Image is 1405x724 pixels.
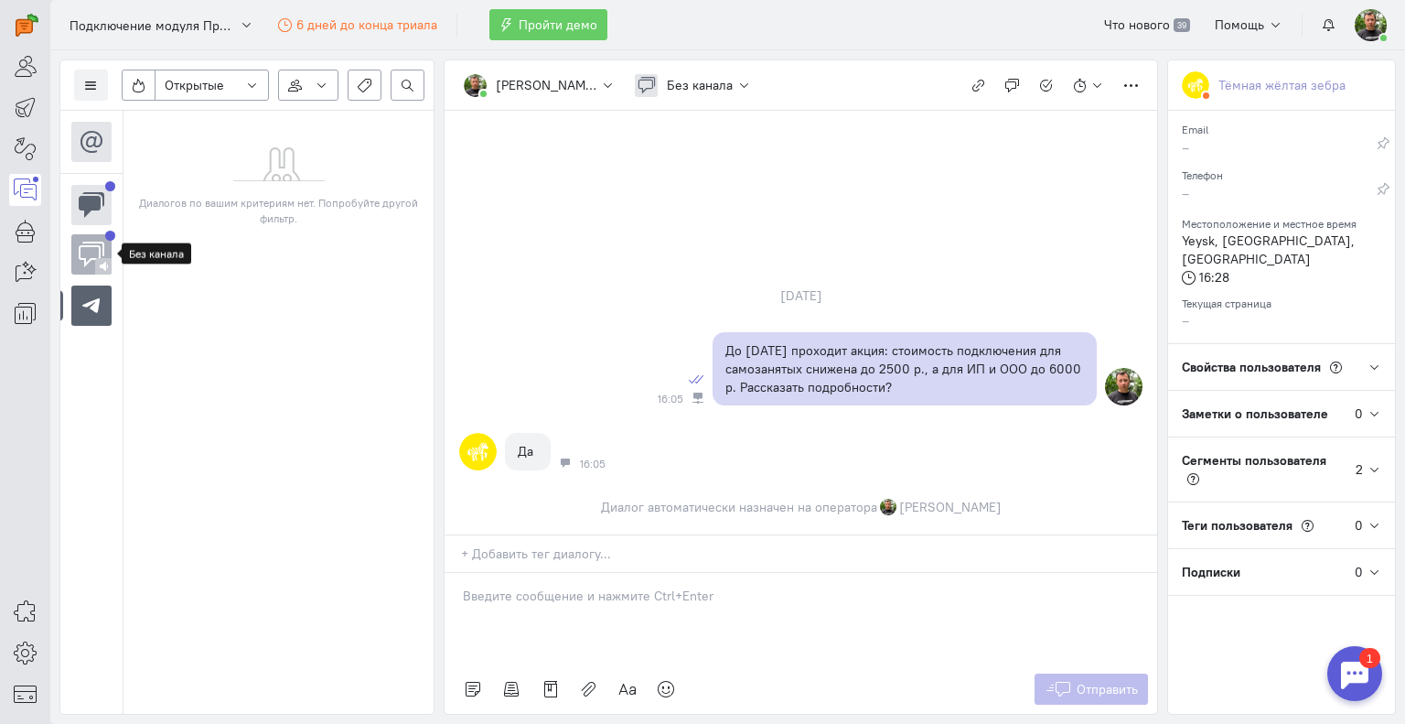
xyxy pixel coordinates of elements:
div: 2 [1356,460,1363,479]
span: Открытые [165,76,224,94]
span: – [1182,312,1189,329]
span: Без канала [667,76,733,94]
span: Подключение модуля Продамус [70,16,234,35]
span: Пройти демо [519,16,597,33]
div: Да [518,442,538,460]
span: 16:05 [658,393,683,405]
span: Теги пользователя [1182,517,1292,534]
div: 1 [41,11,62,31]
div: 0 [1355,405,1363,423]
span: 16:28 [1199,269,1229,286]
div: Диалог автоматически назначен на оператора [601,498,877,516]
button: Подключение модуля Продамус [59,8,263,41]
div: Без канала [129,246,184,262]
div: 0 [1355,563,1363,581]
span: Yeysk, [GEOGRAPHIC_DATA], [GEOGRAPHIC_DATA] [1182,232,1355,267]
span: Помощь [1215,16,1264,33]
div: Автосообщение [692,393,703,404]
button: Помощь [1205,9,1293,40]
div: Текущая страница [1182,291,1381,311]
img: users-zero.png [233,147,325,181]
span: 39 [1174,18,1189,33]
small: Email [1182,118,1208,136]
button: Отправить [1035,674,1149,705]
a: Что нового 39 [1094,9,1199,40]
button: Без канала [625,70,761,101]
div: Местоположение и местное время [1182,211,1381,232]
span: Отправить [1077,681,1138,697]
div: – [1182,184,1377,207]
div: [DATE] [760,283,842,308]
span: Что нового [1104,16,1170,33]
span: Свойства пользователя [1182,359,1321,375]
img: 1760521198070-nvt07bo2.jpeg [1355,9,1387,41]
small: Телефон [1182,164,1223,182]
span: [PERSON_NAME] [899,498,1002,516]
button: [PERSON_NAME] [454,70,625,101]
span: Сегменты пользователя [1182,452,1326,469]
button: Пройти демо [489,9,607,40]
img: mute.svg [99,262,108,271]
div: Подписки [1168,549,1355,595]
p: До [DATE] проходит акция: стоимость подключения для самозанятых снижена до 2500 р., а для ИП и ОО... [725,341,1084,396]
div: – [1182,138,1377,161]
span: 16:05 [580,458,606,470]
div: Заметки о пользователе [1168,391,1355,437]
button: Открытые [155,70,269,101]
img: carrot-quest.svg [16,14,38,37]
div: [PERSON_NAME] [496,76,596,94]
span: 6 дней до конца триала [296,16,437,33]
div: 0 [1355,516,1363,535]
div: Чат [560,458,571,469]
img: 1760521198070-nvt07bo2.jpeg [464,74,487,97]
div: Диалогов по вашим критериям нет. Попробуйте другой фильтр. [133,195,424,226]
div: Тёмная жёлтая зебра [1218,76,1346,94]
